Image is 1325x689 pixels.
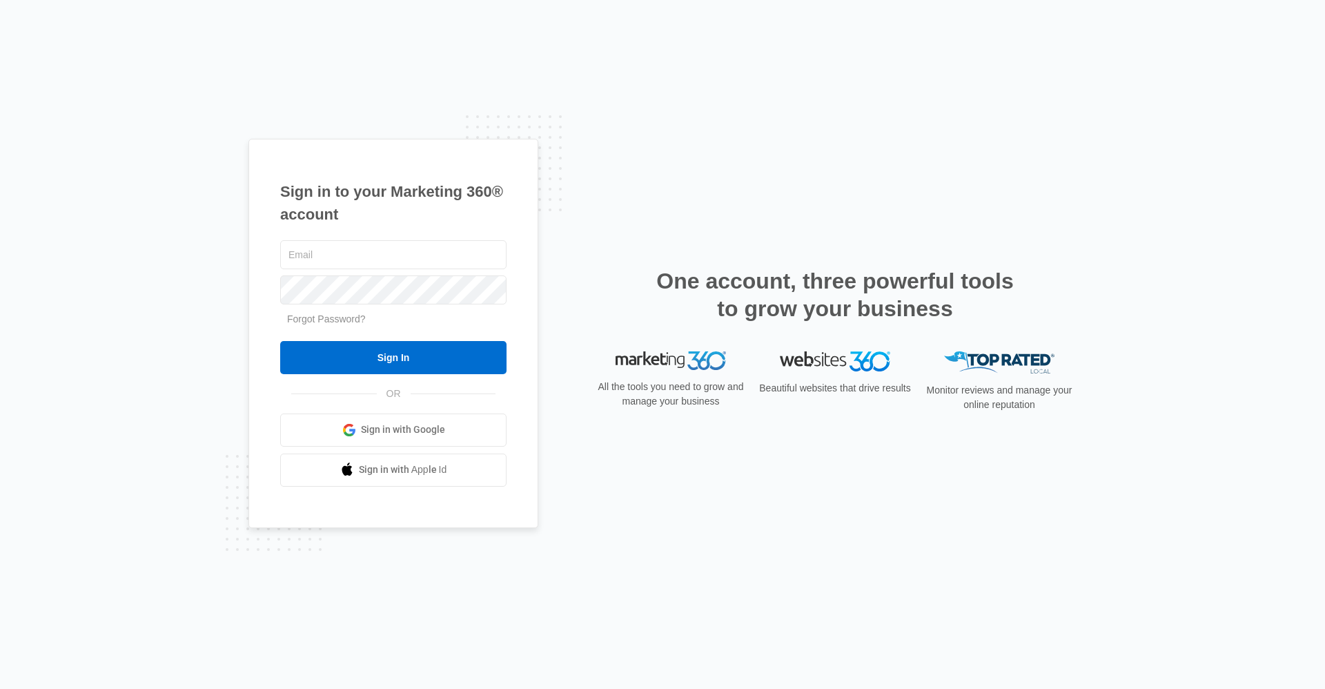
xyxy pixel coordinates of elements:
[944,351,1054,374] img: Top Rated Local
[280,240,507,269] input: Email
[280,341,507,374] input: Sign In
[280,454,507,487] a: Sign in with Apple Id
[922,383,1077,412] p: Monitor reviews and manage your online reputation
[593,380,748,409] p: All the tools you need to grow and manage your business
[616,351,726,371] img: Marketing 360
[280,180,507,226] h1: Sign in to your Marketing 360® account
[652,267,1018,322] h2: One account, three powerful tools to grow your business
[758,381,912,396] p: Beautiful websites that drive results
[287,313,366,324] a: Forgot Password?
[377,387,411,401] span: OR
[280,414,507,447] a: Sign in with Google
[780,351,890,371] img: Websites 360
[361,423,445,437] span: Sign in with Google
[359,463,447,477] span: Sign in with Apple Id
